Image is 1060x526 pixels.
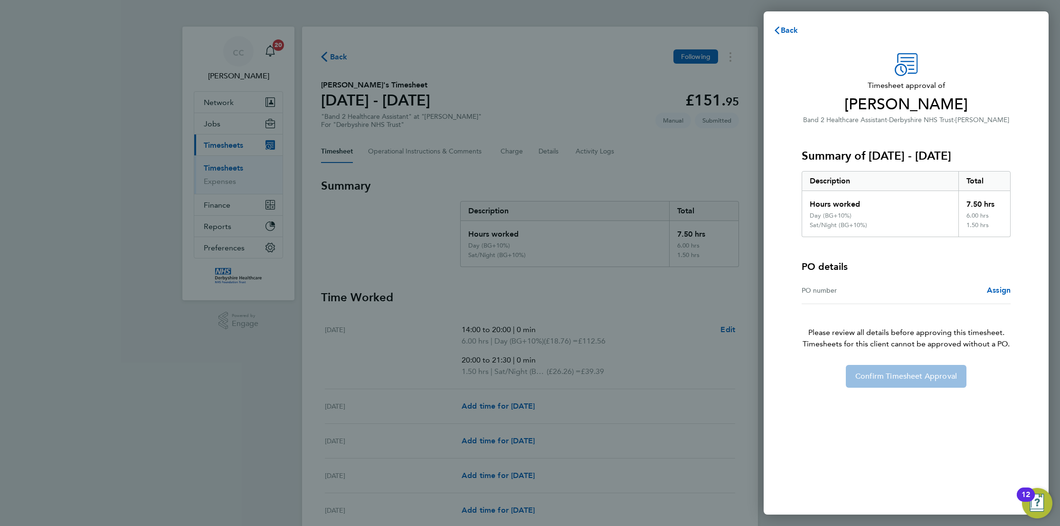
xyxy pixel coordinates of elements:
span: · [954,116,956,124]
span: Back [781,26,798,35]
button: Back [764,21,808,40]
div: PO number [802,285,906,296]
span: [PERSON_NAME] [956,116,1009,124]
span: [PERSON_NAME] [802,95,1011,114]
div: Sat/Night (BG+10%) [810,221,867,229]
a: Assign [987,285,1011,296]
div: Total [958,172,1011,191]
span: Timesheet approval of [802,80,1011,91]
div: 1.50 hrs [958,221,1011,237]
div: 12 [1022,495,1030,507]
div: 7.50 hrs [958,191,1011,212]
span: Assign [987,286,1011,295]
span: Timesheets for this client cannot be approved without a PO. [790,338,1022,350]
button: Open Resource Center, 12 new notifications [1022,488,1052,518]
span: Derbyshire NHS Trust [889,116,954,124]
div: Day (BG+10%) [810,212,852,220]
div: Description [802,172,958,191]
h4: PO details [802,260,848,273]
span: · [887,116,889,124]
div: Summary of 18 - 24 Aug 2025 [802,171,1011,237]
span: Band 2 Healthcare Assistant [803,116,887,124]
h3: Summary of [DATE] - [DATE] [802,148,1011,163]
p: Please review all details before approving this timesheet. [790,304,1022,350]
div: Hours worked [802,191,958,212]
div: 6.00 hrs [958,212,1011,221]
